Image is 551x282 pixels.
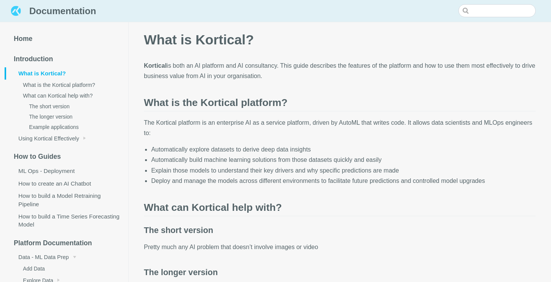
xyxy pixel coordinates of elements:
span: Data - ML Data Prep [18,254,69,260]
p: is both an AI platform and AI consultancy. This guide describes the features of the platform and ... [144,60,536,81]
input: Search [458,4,536,17]
span: How to Guides [14,153,61,160]
a: Home [5,31,128,47]
span: Using Kortical Effectively [18,135,79,142]
li: Explain those models to understand their key drivers and why specific predictions are made [151,165,536,176]
a: Platform Documentation [5,235,128,251]
strong: Kortical [144,62,167,69]
a: What is Kortical? [5,67,128,80]
a: ML Ops - Deployment [5,165,128,177]
a: The short version [17,101,128,112]
img: Documentation [9,4,23,18]
a: How to Guides [5,149,128,165]
a: How to build a Time Series Forecasting Model [5,210,128,231]
a: What is the Kortical platform? [11,80,128,90]
a: Data - ML Data Prep [5,251,128,263]
span: Introduction [14,55,53,63]
p: Pretty much any AI problem that doesn’t involve images or video [144,242,536,252]
h3: The longer version [144,239,536,278]
a: How to create an AI Chatbot [5,177,128,189]
a: The longer version [17,112,128,122]
a: Documentation [9,4,96,19]
a: Using Kortical Effectively [5,132,128,144]
h3: The short version [144,197,536,236]
a: How to build a Model Retraining Pipeline [5,190,128,210]
p: The Kortical platform is an enterprise AI as a service platform, driven by AutoML that writes cod... [144,117,536,138]
a: Add Data [11,263,128,275]
span: Documentation [29,4,96,18]
h2: What is the Kortical platform? [144,68,536,111]
h1: What is Kortical? [144,3,536,48]
h2: What can Kortical help with? [144,173,536,216]
span: Platform Documentation [14,239,92,247]
a: Example applications [17,122,128,132]
li: Deploy and manage the models across different environments to facilitate future predictions and c... [151,176,536,186]
li: Automatically explore datasets to derive deep data insights [151,144,536,155]
a: What can Kortical help with? [11,90,128,101]
li: Automatically build machine learning solutions from those datasets quickly and easily [151,155,536,165]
